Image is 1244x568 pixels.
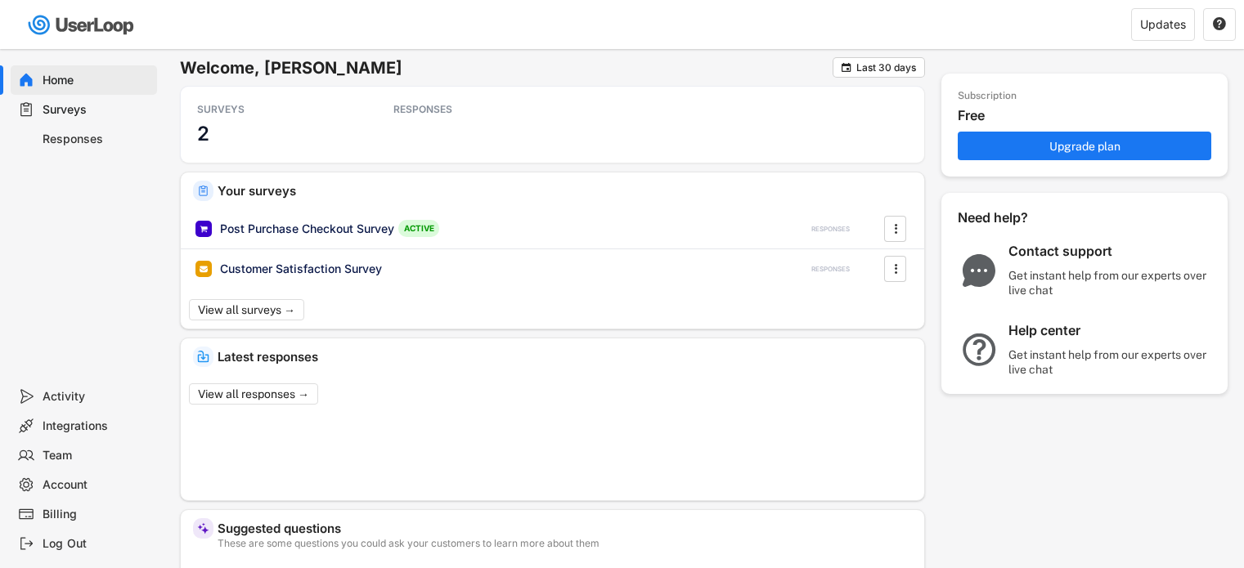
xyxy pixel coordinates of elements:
div: Integrations [43,418,150,434]
button:  [1212,17,1227,32]
button: Upgrade plan [958,132,1211,160]
h3: 2 [197,121,209,146]
div: Billing [43,507,150,522]
div: Latest responses [218,351,912,363]
button: View all responses → [189,383,318,405]
img: IncomingMajor.svg [197,351,209,363]
div: Account [43,477,150,493]
div: Free [958,107,1219,124]
div: Updates [1140,19,1186,30]
text:  [894,260,897,277]
text:  [894,220,897,237]
div: ACTIVE [398,220,439,237]
img: userloop-logo-01.svg [25,8,140,42]
div: Last 30 days [856,63,916,73]
img: MagicMajor%20%28Purple%29.svg [197,522,209,534]
div: Activity [43,389,150,405]
div: SURVEYS [197,103,344,116]
img: QuestionMarkInverseMajor.svg [958,333,1000,366]
div: Your surveys [218,185,912,197]
div: Get instant help from our experts over live chat [1008,268,1213,297]
div: RESPONSES [811,225,850,234]
div: Subscription [958,90,1017,103]
button: View all surveys → [189,299,304,320]
div: Need help? [958,209,1072,226]
button:  [887,257,904,281]
div: Log Out [43,536,150,552]
div: Suggested questions [218,522,912,534]
text:  [1213,16,1226,31]
img: ChatMajor.svg [958,254,1000,287]
button:  [887,217,904,241]
div: Surveys [43,102,150,118]
div: Help center [1008,322,1213,339]
div: Contact support [1008,243,1213,260]
div: Get instant help from our experts over live chat [1008,347,1213,377]
div: These are some questions you could ask your customers to learn more about them [218,539,912,548]
div: Responses [43,132,150,147]
div: Customer Satisfaction Survey [220,261,382,277]
div: RESPONSES [393,103,541,116]
div: Team [43,448,150,463]
button:  [840,61,852,74]
div: RESPONSES [811,265,850,274]
div: Home [43,73,150,88]
h6: Welcome, [PERSON_NAME] [180,57,833,78]
div: Post Purchase Checkout Survey [220,221,394,237]
text:  [842,61,851,74]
